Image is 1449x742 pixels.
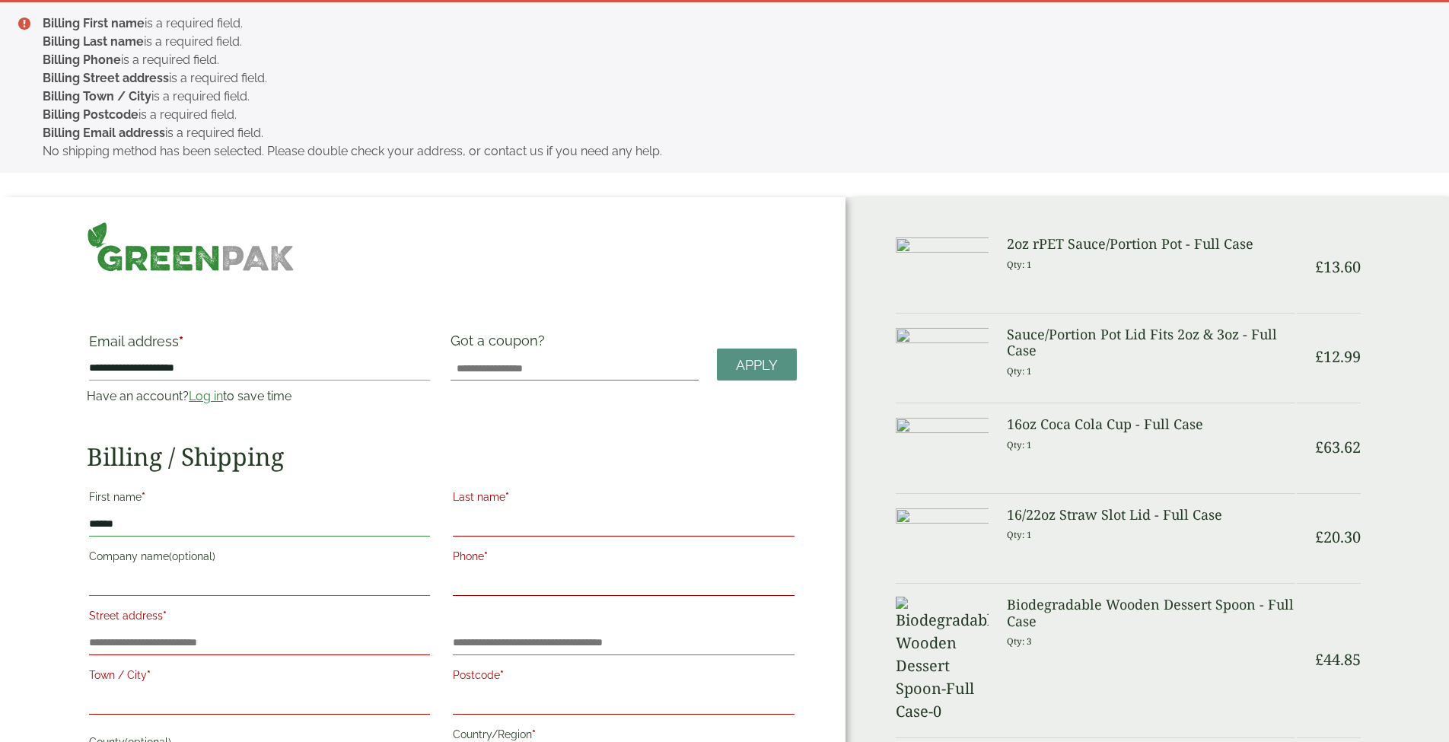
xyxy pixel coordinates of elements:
strong: Billing Town / City [43,89,151,103]
li: is a required field. [43,51,1425,69]
strong: Billing Last name [43,34,144,49]
label: Street address [89,605,430,631]
strong: Billing Email address [43,126,165,140]
abbr: required [142,491,145,503]
h3: Biodegradable Wooden Dessert Spoon - Full Case [1007,597,1295,629]
strong: Billing Street address [43,71,169,85]
small: Qty: 1 [1007,259,1032,270]
h3: Sauce/Portion Pot Lid Fits 2oz & 3oz - Full Case [1007,326,1295,359]
span: £ [1315,649,1323,670]
strong: Billing Postcode [43,107,139,122]
span: £ [1315,437,1323,457]
small: Qty: 1 [1007,365,1032,377]
img: Biodegradable Wooden Dessert Spoon-Full Case-0 [896,597,989,723]
strong: Billing Phone [43,53,121,67]
abbr: required [532,728,536,740]
abbr: required [505,491,509,503]
span: £ [1315,256,1323,277]
small: Qty: 1 [1007,439,1032,451]
span: Apply [736,357,778,374]
label: Phone [453,546,794,572]
p: Have an account? to save time [87,387,432,406]
li: is a required field. [43,124,1425,142]
img: GreenPak Supplies [87,221,295,272]
abbr: required [147,669,151,681]
label: Postcode [453,664,794,690]
label: Company name [89,546,430,572]
bdi: 63.62 [1315,437,1361,457]
small: Qty: 3 [1007,635,1032,647]
a: Apply [717,349,797,381]
span: £ [1315,527,1323,547]
li: is a required field. [43,14,1425,33]
small: Qty: 1 [1007,529,1032,540]
h3: 16oz Coca Cola Cup - Full Case [1007,416,1295,433]
abbr: required [163,610,167,622]
abbr: required [179,333,183,349]
label: Town / City [89,664,430,690]
li: is a required field. [43,69,1425,88]
a: Log in [189,389,223,403]
h2: Billing / Shipping [87,442,796,471]
li: is a required field. [43,88,1425,106]
label: Email address [89,335,430,356]
li: is a required field. [43,33,1425,51]
bdi: 13.60 [1315,256,1361,277]
h3: 16/22oz Straw Slot Lid - Full Case [1007,507,1295,524]
span: £ [1315,346,1323,367]
abbr: required [500,669,504,681]
bdi: 20.30 [1315,527,1361,547]
li: No shipping method has been selected. Please double check your address, or contact us if you need... [43,142,1425,161]
abbr: required [484,550,488,562]
bdi: 44.85 [1315,649,1361,670]
strong: Billing First name [43,16,145,30]
label: Last name [453,486,794,512]
span: (optional) [169,550,215,562]
label: Got a coupon? [451,333,551,356]
h3: 2oz rPET Sauce/Portion Pot - Full Case [1007,236,1295,253]
label: First name [89,486,430,512]
bdi: 12.99 [1315,346,1361,367]
li: is a required field. [43,106,1425,124]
